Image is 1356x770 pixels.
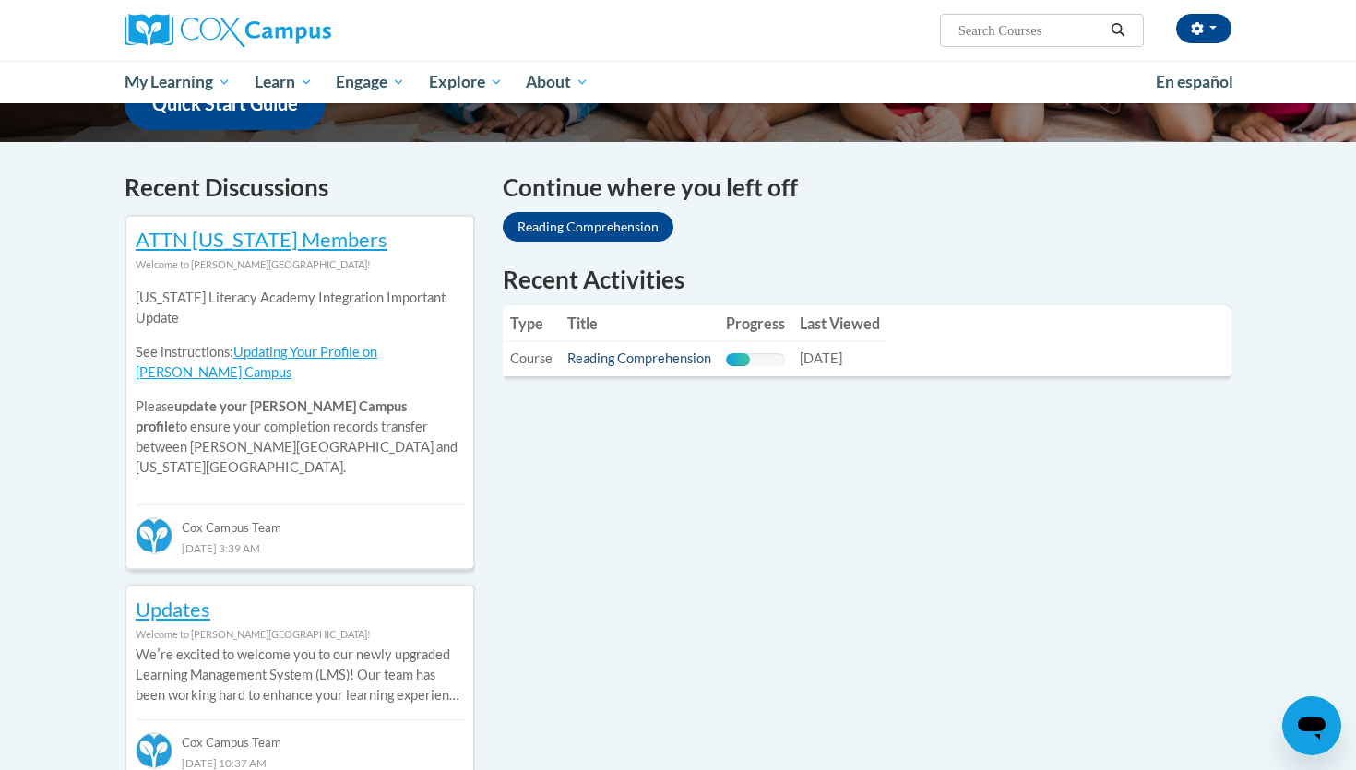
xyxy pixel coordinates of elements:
a: Updates [136,597,210,622]
h4: Recent Discussions [125,170,475,206]
div: Main menu [97,61,1259,103]
div: Welcome to [PERSON_NAME][GEOGRAPHIC_DATA]! [136,624,464,645]
button: Account Settings [1176,14,1231,43]
a: Reading Comprehension [503,212,673,242]
p: [US_STATE] Literacy Academy Integration Important Update [136,288,464,328]
h1: Recent Activities [503,263,1231,296]
span: Explore [429,71,503,93]
iframe: Button to launch messaging window [1282,696,1341,755]
a: Cox Campus [125,14,475,47]
img: Cox Campus [125,14,331,47]
img: Cox Campus Team [136,732,172,769]
th: Type [503,305,560,342]
th: Progress [719,305,792,342]
span: Learn [255,71,313,93]
div: [DATE] 3:39 AM [136,538,464,558]
span: Engage [336,71,405,93]
div: Cox Campus Team [136,504,464,538]
a: Updating Your Profile on [PERSON_NAME] Campus [136,344,377,380]
span: En español [1156,72,1233,91]
th: Title [560,305,719,342]
button: Search [1104,19,1132,41]
div: Progress, % [726,353,750,366]
a: Quick Start Guide [125,77,326,130]
a: Engage [324,61,417,103]
a: Explore [417,61,515,103]
img: Cox Campus Team [136,517,172,554]
input: Search Courses [957,19,1104,41]
p: See instructions: [136,342,464,383]
div: Please to ensure your completion records transfer between [PERSON_NAME][GEOGRAPHIC_DATA] and [US_... [136,275,464,492]
a: My Learning [113,61,243,103]
div: Cox Campus Team [136,719,464,752]
p: Weʹre excited to welcome you to our newly upgraded Learning Management System (LMS)! Our team has... [136,645,464,705]
a: Reading Comprehension [567,350,711,366]
div: Welcome to [PERSON_NAME][GEOGRAPHIC_DATA]! [136,255,464,275]
a: About [515,61,601,103]
span: Course [510,350,553,366]
a: En español [1144,63,1245,101]
b: update your [PERSON_NAME] Campus profile [136,398,407,434]
th: Last Viewed [792,305,887,342]
a: ATTN [US_STATE] Members [136,227,387,252]
span: My Learning [125,71,231,93]
span: [DATE] [800,350,842,366]
a: Learn [243,61,325,103]
h4: Continue where you left off [503,170,1231,206]
span: About [526,71,589,93]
